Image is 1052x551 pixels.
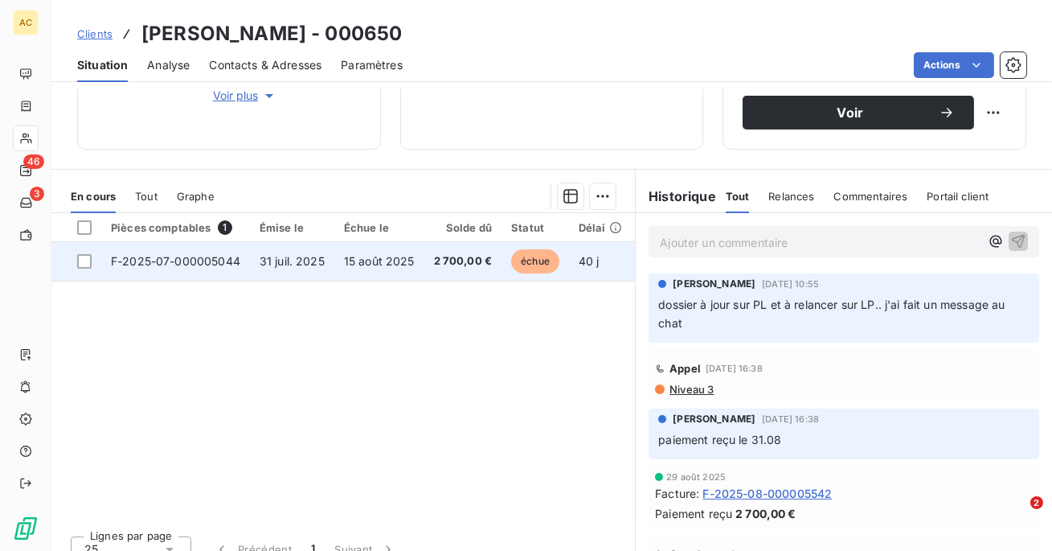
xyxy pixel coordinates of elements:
[213,88,277,104] span: Voir plus
[434,221,493,234] div: Solde dû
[344,221,415,234] div: Échue le
[762,106,939,119] span: Voir
[260,254,325,268] span: 31 juil. 2025
[579,221,622,234] div: Délai
[735,505,796,522] span: 2 700,00 €
[655,485,699,502] span: Facture :
[341,57,403,73] span: Paramètres
[762,414,819,424] span: [DATE] 16:38
[673,412,755,426] span: [PERSON_NAME]
[1030,496,1043,509] span: 2
[129,87,361,105] button: Voir plus
[147,57,190,73] span: Analyse
[177,190,215,203] span: Graphe
[111,254,240,268] span: F-2025-07-000005044
[655,505,732,522] span: Paiement reçu
[658,433,781,446] span: paiement reçu le 31.08
[768,190,814,203] span: Relances
[702,485,832,502] span: F-2025-08-000005542
[726,190,750,203] span: Tout
[673,277,755,291] span: [PERSON_NAME]
[260,221,325,234] div: Émise le
[77,57,128,73] span: Situation
[914,52,994,78] button: Actions
[666,472,726,482] span: 29 août 2025
[209,57,321,73] span: Contacts & Adresses
[77,27,113,40] span: Clients
[344,254,415,268] span: 15 août 2025
[997,496,1036,535] iframe: Intercom live chat
[141,19,402,48] h3: [PERSON_NAME] - 000650
[77,26,113,42] a: Clients
[511,249,559,273] span: échue
[658,298,1008,330] span: dossier à jour sur PL et à relancer sur LP.. j'ai fait un message au chat
[218,220,232,235] span: 1
[111,220,240,235] div: Pièces comptables
[434,253,493,269] span: 2 700,00 €
[135,190,158,203] span: Tout
[669,362,701,375] span: Appel
[834,190,908,203] span: Commentaires
[511,221,559,234] div: Statut
[579,254,600,268] span: 40 j
[71,190,116,203] span: En cours
[30,187,44,201] span: 3
[668,383,714,396] span: Niveau 3
[636,187,716,206] h6: Historique
[13,516,39,541] img: Logo LeanPay
[706,364,763,373] span: [DATE] 16:38
[743,96,974,130] button: Voir
[927,190,989,203] span: Portail client
[13,10,39,35] div: AC
[762,279,819,289] span: [DATE] 10:55
[23,154,44,169] span: 46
